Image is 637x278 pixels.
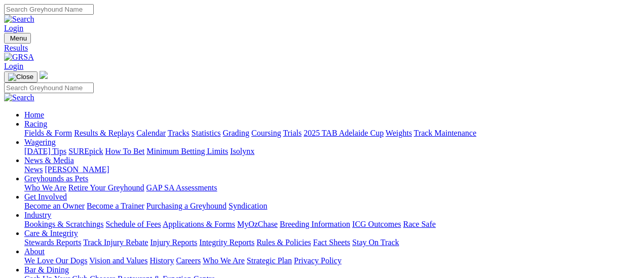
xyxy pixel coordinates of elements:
[247,256,292,265] a: Strategic Plan
[87,202,144,210] a: Become a Trainer
[230,147,254,155] a: Isolynx
[24,147,633,156] div: Wagering
[24,256,633,265] div: About
[146,183,217,192] a: GAP SA Assessments
[168,129,190,137] a: Tracks
[294,256,342,265] a: Privacy Policy
[74,129,134,137] a: Results & Replays
[4,62,23,70] a: Login
[24,220,103,228] a: Bookings & Scratchings
[283,129,302,137] a: Trials
[4,33,31,44] button: Toggle navigation
[136,129,166,137] a: Calendar
[24,183,633,192] div: Greyhounds as Pets
[24,156,74,165] a: News & Media
[352,220,401,228] a: ICG Outcomes
[24,265,69,274] a: Bar & Dining
[24,138,56,146] a: Wagering
[403,220,435,228] a: Race Safe
[4,44,633,53] a: Results
[4,83,94,93] input: Search
[4,71,38,83] button: Toggle navigation
[4,53,34,62] img: GRSA
[176,256,201,265] a: Careers
[149,256,174,265] a: History
[146,147,228,155] a: Minimum Betting Limits
[68,183,144,192] a: Retire Your Greyhound
[45,165,109,174] a: [PERSON_NAME]
[24,129,72,137] a: Fields & Form
[24,202,85,210] a: Become an Owner
[24,110,44,119] a: Home
[24,129,633,138] div: Racing
[89,256,147,265] a: Vision and Values
[68,147,103,155] a: SUREpick
[24,165,43,174] a: News
[24,238,81,247] a: Stewards Reports
[313,238,350,247] a: Fact Sheets
[24,211,51,219] a: Industry
[199,238,254,247] a: Integrity Reports
[40,71,48,79] img: logo-grsa-white.png
[4,24,23,32] a: Login
[150,238,197,247] a: Injury Reports
[83,238,148,247] a: Track Injury Rebate
[203,256,245,265] a: Who We Are
[24,120,47,128] a: Racing
[24,256,87,265] a: We Love Our Dogs
[352,238,399,247] a: Stay On Track
[163,220,235,228] a: Applications & Forms
[24,229,78,237] a: Care & Integrity
[24,238,633,247] div: Care & Integrity
[105,220,161,228] a: Schedule of Fees
[4,93,34,102] img: Search
[24,202,633,211] div: Get Involved
[192,129,221,137] a: Statistics
[4,4,94,15] input: Search
[386,129,412,137] a: Weights
[24,192,67,201] a: Get Involved
[237,220,278,228] a: MyOzChase
[4,15,34,24] img: Search
[8,73,33,81] img: Close
[105,147,145,155] a: How To Bet
[10,34,27,42] span: Menu
[24,165,633,174] div: News & Media
[146,202,227,210] a: Purchasing a Greyhound
[251,129,281,137] a: Coursing
[229,202,267,210] a: Syndication
[24,174,88,183] a: Greyhounds as Pets
[24,220,633,229] div: Industry
[24,247,45,256] a: About
[414,129,476,137] a: Track Maintenance
[223,129,249,137] a: Grading
[256,238,311,247] a: Rules & Policies
[24,183,66,192] a: Who We Are
[280,220,350,228] a: Breeding Information
[304,129,384,137] a: 2025 TAB Adelaide Cup
[24,147,66,155] a: [DATE] Tips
